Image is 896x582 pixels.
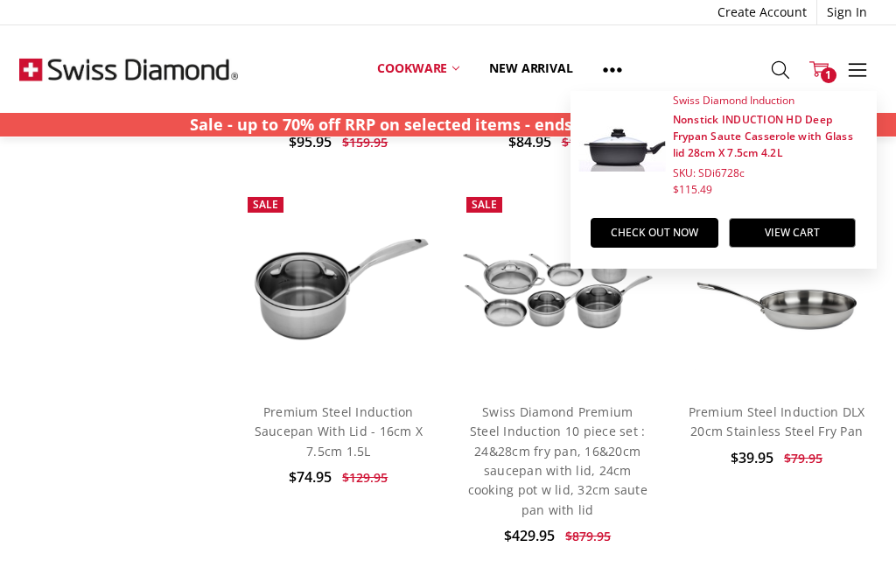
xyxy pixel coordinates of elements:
img: Free Shipping On Every Order [19,25,238,113]
a: Premium Steel Induction Saucepan With Lid - 16cm X 7.5cm 1.5L [255,403,423,459]
img: Premium Steel DLX - 8" (20cm) Stainless Steel Fry Pan | Swiss Diamond [677,188,877,388]
span: Swiss Diamond Induction [673,92,866,109]
a: New arrival [474,49,587,88]
a: Check out now [591,218,718,248]
span: $159.95 [342,134,388,151]
a: Swiss Diamond Premium Steel Induction 10 piece set : 24&28cm fry pan, 16&20cm saucepan with lid, ... [468,403,647,518]
span: $149.95 [562,134,607,151]
a: Cookware [362,49,474,88]
span: $879.95 [565,528,611,544]
span: $84.95 [508,132,551,151]
a: Premium Steel Induction Saucepan With Lid - 16cm X 7.5cm 1.5L [239,188,438,388]
span: SDi6728c [698,165,745,180]
span: $95.95 [289,132,332,151]
strong: Sale - up to 70% off RRP on selected items - ends [DATE] 4pm AEST [190,114,706,135]
span: $115.49 [673,181,866,198]
span: 1 [821,67,836,83]
span: $74.95 [289,467,332,487]
span: $129.95 [342,469,388,486]
img: Swiss Diamond Premium Steel Induction 10 piece set : 24&28cm fry pan, 16&20cm saucepan with lid, ... [458,242,657,333]
span: SKU: [673,165,696,180]
a: Premium Steel Induction DLX 20cm Stainless Steel Fry Pan [689,403,865,439]
a: Nonstick INDUCTION HD Deep Frypan Saute Casserole with Glass lid 28cm X 7.5cm 4.2L [673,112,853,160]
a: Swiss Diamond Premium Steel Induction 10 piece set : 24&28cm fry pan, 16&20cm saucepan with lid, ... [458,188,657,388]
span: $79.95 [784,450,822,466]
span: $429.95 [504,526,555,545]
a: Show All [588,49,637,88]
img: Nonstick INDUCTION HD Deep Frypan Saute Casserole with Glass lid 28cm X 7.5cm 4.2L [578,119,666,172]
span: Sale [472,197,497,212]
img: Premium Steel Induction Saucepan With Lid - 16cm X 7.5cm 1.5L [239,229,438,346]
span: Sale [253,197,278,212]
a: View Cart [729,218,857,248]
a: 1 [800,47,838,91]
span: $39.95 [731,448,773,467]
